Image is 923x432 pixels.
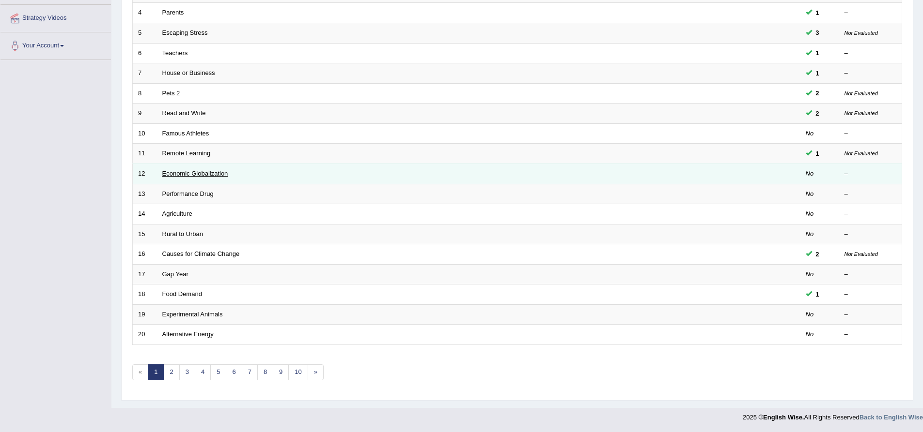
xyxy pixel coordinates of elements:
td: 8 [133,83,157,104]
a: Pets 2 [162,89,180,97]
span: You can still take this question [812,289,823,299]
a: 8 [257,364,273,380]
small: Not Evaluated [845,110,878,116]
div: – [845,8,897,17]
span: You can still take this question [812,149,823,159]
a: Causes for Climate Change [162,250,240,257]
td: 20 [133,325,157,345]
a: Strategy Videos [0,5,111,29]
small: Not Evaluated [845,150,878,156]
a: Teachers [162,49,188,57]
td: 14 [133,204,157,224]
a: Famous Athletes [162,130,209,137]
div: – [845,330,897,339]
td: 13 [133,184,157,204]
td: 11 [133,144,157,164]
td: 6 [133,43,157,63]
a: Alternative Energy [162,330,214,338]
div: 2025 © All Rights Reserved [743,408,923,422]
span: You can still take this question [812,28,823,38]
a: Gap Year [162,270,188,278]
td: 4 [133,3,157,23]
div: – [845,290,897,299]
a: Your Account [0,32,111,57]
a: 9 [273,364,289,380]
td: 9 [133,104,157,124]
a: Rural to Urban [162,230,203,238]
span: You can still take this question [812,108,823,119]
a: 5 [210,364,226,380]
td: 19 [133,304,157,325]
div: – [845,190,897,199]
small: Not Evaluated [845,30,878,36]
em: No [806,270,814,278]
strong: English Wise. [763,414,804,421]
div: – [845,49,897,58]
a: Experimental Animals [162,311,223,318]
a: 6 [226,364,242,380]
td: 7 [133,63,157,84]
em: No [806,190,814,197]
a: 3 [179,364,195,380]
span: You can still take this question [812,48,823,58]
a: 1 [148,364,164,380]
a: Economic Globalization [162,170,228,177]
td: 16 [133,244,157,265]
div: – [845,270,897,279]
span: You can still take this question [812,249,823,259]
span: « [132,364,148,380]
td: 5 [133,23,157,44]
td: 17 [133,264,157,284]
div: – [845,209,897,219]
a: Remote Learning [162,149,211,157]
a: House or Business [162,69,215,76]
em: No [806,210,814,217]
a: 7 [242,364,258,380]
span: You can still take this question [812,88,823,98]
a: Performance Drug [162,190,214,197]
a: 2 [163,364,179,380]
a: Food Demand [162,290,202,298]
div: – [845,310,897,319]
em: No [806,170,814,177]
span: You can still take this question [812,8,823,18]
a: 4 [195,364,211,380]
span: You can still take this question [812,68,823,78]
a: 10 [288,364,308,380]
em: No [806,311,814,318]
em: No [806,330,814,338]
small: Not Evaluated [845,90,878,96]
a: Agriculture [162,210,192,217]
em: No [806,230,814,238]
td: 18 [133,284,157,305]
td: 12 [133,164,157,184]
a: » [308,364,324,380]
a: Parents [162,9,184,16]
td: 15 [133,224,157,244]
div: – [845,230,897,239]
a: Escaping Stress [162,29,208,36]
div: – [845,169,897,179]
a: Read and Write [162,109,206,117]
em: No [806,130,814,137]
div: – [845,69,897,78]
td: 10 [133,123,157,144]
small: Not Evaluated [845,251,878,257]
a: Back to English Wise [860,414,923,421]
div: – [845,129,897,138]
